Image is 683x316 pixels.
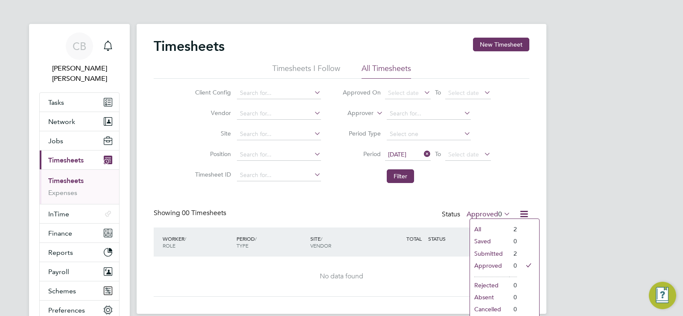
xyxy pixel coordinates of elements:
[161,231,234,253] div: WORKER
[498,210,502,219] span: 0
[162,272,521,281] div: No data found
[237,87,321,99] input: Search for...
[509,303,517,315] li: 0
[272,63,340,79] li: Timesheets I Follow
[40,169,119,204] div: Timesheets
[234,231,308,253] div: PERIOD
[448,151,479,158] span: Select date
[40,204,119,223] button: InTime
[40,151,119,169] button: Timesheets
[39,63,120,84] span: Connor Batty
[255,235,257,242] span: /
[154,38,225,55] h2: Timesheets
[362,63,411,79] li: All Timesheets
[473,38,529,51] button: New Timesheet
[342,130,381,137] label: Period Type
[48,248,73,257] span: Reports
[40,224,119,242] button: Finance
[48,118,75,126] span: Network
[509,248,517,260] li: 2
[308,231,382,253] div: SITE
[182,209,226,217] span: 00 Timesheets
[48,189,77,197] a: Expenses
[40,93,119,112] a: Tasks
[237,169,321,181] input: Search for...
[509,260,517,272] li: 0
[237,128,321,140] input: Search for...
[40,281,119,300] button: Schemes
[388,89,419,97] span: Select date
[509,279,517,291] li: 0
[237,108,321,120] input: Search for...
[40,131,119,150] button: Jobs
[48,229,72,237] span: Finance
[470,279,509,291] li: Rejected
[342,89,381,96] label: Approved On
[406,235,422,242] span: TOTAL
[470,291,509,303] li: Absent
[387,128,471,140] input: Select one
[193,171,231,178] label: Timesheet ID
[48,268,69,276] span: Payroll
[387,169,414,183] button: Filter
[467,210,511,219] label: Approved
[48,137,63,145] span: Jobs
[193,109,231,117] label: Vendor
[193,89,231,96] label: Client Config
[193,130,231,137] label: Site
[387,108,471,120] input: Search for...
[40,112,119,131] button: Network
[509,235,517,247] li: 0
[470,248,509,260] li: Submitted
[509,223,517,235] li: 2
[48,287,76,295] span: Schemes
[649,282,676,309] button: Engage Resource Center
[48,156,84,164] span: Timesheets
[40,243,119,262] button: Reports
[470,260,509,272] li: Approved
[39,32,120,84] a: CB[PERSON_NAME] [PERSON_NAME]
[48,177,84,185] a: Timesheets
[321,235,322,242] span: /
[448,89,479,97] span: Select date
[388,151,406,158] span: [DATE]
[237,149,321,161] input: Search for...
[193,150,231,158] label: Position
[342,150,381,158] label: Period
[470,223,509,235] li: All
[184,235,186,242] span: /
[509,291,517,303] li: 0
[40,262,119,281] button: Payroll
[154,209,228,218] div: Showing
[73,41,86,52] span: CB
[48,98,64,106] span: Tasks
[470,303,509,315] li: Cancelled
[335,109,374,118] label: Approver
[426,231,470,246] div: STATUS
[442,209,512,221] div: Status
[432,87,444,98] span: To
[432,148,444,159] span: To
[470,235,509,247] li: Saved
[48,210,69,218] span: InTime
[48,306,85,314] span: Preferences
[163,242,175,249] span: ROLE
[236,242,248,249] span: TYPE
[310,242,331,249] span: VENDOR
